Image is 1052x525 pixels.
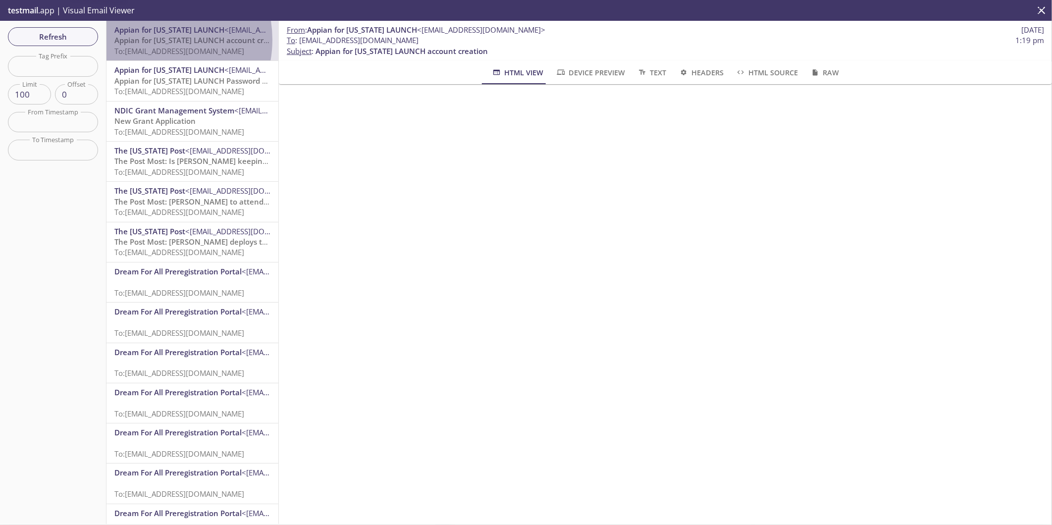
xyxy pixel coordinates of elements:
[114,237,494,247] span: The Post Most: [PERSON_NAME] deploys troops to [GEOGRAPHIC_DATA], authorizing ‘full force’ if nec...
[242,347,370,357] span: <[EMAIL_ADDRESS][DOMAIN_NAME]>
[106,142,278,181] div: The [US_STATE] Post<[EMAIL_ADDRESS][DOMAIN_NAME]>The Post Most: Is [PERSON_NAME] keeping all his ...
[114,105,234,115] span: NDIC Grant Management System
[106,464,278,503] div: Dream For All Preregistration Portal<[EMAIL_ADDRESS][DOMAIN_NAME]>To:[EMAIL_ADDRESS][DOMAIN_NAME]
[114,197,459,207] span: The Post Most: [PERSON_NAME] to attend gathering of top generals, upending last-minute plans
[287,46,312,56] span: Subject
[106,182,278,221] div: The [US_STATE] Post<[EMAIL_ADDRESS][DOMAIN_NAME]>The Post Most: [PERSON_NAME] to attend gathering...
[114,427,242,437] span: Dream For All Preregistration Portal
[114,186,185,196] span: The [US_STATE] Post
[106,383,278,423] div: Dream For All Preregistration Portal<[EMAIL_ADDRESS][DOMAIN_NAME]>To:[EMAIL_ADDRESS][DOMAIN_NAME]
[242,508,370,518] span: <[EMAIL_ADDRESS][DOMAIN_NAME]>
[637,66,666,79] span: Text
[114,307,242,316] span: Dream For All Preregistration Portal
[224,25,353,35] span: <[EMAIL_ADDRESS][DOMAIN_NAME]>
[16,30,90,43] span: Refresh
[287,25,545,35] span: :
[316,46,488,56] span: Appian for [US_STATE] LAUNCH account creation
[185,146,314,156] span: <[EMAIL_ADDRESS][DOMAIN_NAME]>
[417,25,545,35] span: <[EMAIL_ADDRESS][DOMAIN_NAME]>
[287,35,295,45] span: To
[810,66,839,79] span: Raw
[114,76,282,86] span: Appian for [US_STATE] LAUNCH Password Reset
[114,347,242,357] span: Dream For All Preregistration Portal
[242,307,370,316] span: <[EMAIL_ADDRESS][DOMAIN_NAME]>
[106,262,278,302] div: Dream For All Preregistration Portal<[EMAIL_ADDRESS][DOMAIN_NAME]>To:[EMAIL_ADDRESS][DOMAIN_NAME]
[114,449,244,459] span: To: [EMAIL_ADDRESS][DOMAIN_NAME]
[736,66,798,79] span: HTML Source
[287,35,419,46] span: : [EMAIL_ADDRESS][DOMAIN_NAME]
[114,387,242,397] span: Dream For All Preregistration Portal
[679,66,724,79] span: Headers
[556,66,625,79] span: Device Preview
[114,489,244,499] span: To: [EMAIL_ADDRESS][DOMAIN_NAME]
[114,288,244,298] span: To: [EMAIL_ADDRESS][DOMAIN_NAME]
[114,116,196,126] span: New Grant Application
[114,226,185,236] span: The [US_STATE] Post
[114,266,242,276] span: Dream For All Preregistration Portal
[491,66,543,79] span: HTML View
[114,167,244,177] span: To: [EMAIL_ADDRESS][DOMAIN_NAME]
[8,27,98,46] button: Refresh
[114,156,455,166] span: The Post Most: Is [PERSON_NAME] keeping all his promises? This MAGA couple doesn’t think so.
[287,35,1044,56] p: :
[185,186,314,196] span: <[EMAIL_ADDRESS][DOMAIN_NAME]>
[1021,25,1044,35] span: [DATE]
[242,266,370,276] span: <[EMAIL_ADDRESS][DOMAIN_NAME]>
[114,65,224,75] span: Appian for [US_STATE] LAUNCH
[185,226,314,236] span: <[EMAIL_ADDRESS][DOMAIN_NAME]>
[106,222,278,262] div: The [US_STATE] Post<[EMAIL_ADDRESS][DOMAIN_NAME]>The Post Most: [PERSON_NAME] deploys troops to [...
[1015,35,1044,46] span: 1:19 pm
[224,65,353,75] span: <[EMAIL_ADDRESS][DOMAIN_NAME]>
[114,468,242,477] span: Dream For All Preregistration Portal
[106,102,278,141] div: NDIC Grant Management System<[EMAIL_ADDRESS][DOMAIN_NAME]>New Grant ApplicationTo:[EMAIL_ADDRESS]...
[242,468,370,477] span: <[EMAIL_ADDRESS][DOMAIN_NAME]>
[114,207,244,217] span: To: [EMAIL_ADDRESS][DOMAIN_NAME]
[234,105,363,115] span: <[EMAIL_ADDRESS][DOMAIN_NAME]>
[106,21,278,60] div: Appian for [US_STATE] LAUNCH<[EMAIL_ADDRESS][DOMAIN_NAME]>Appian for [US_STATE] LAUNCH account cr...
[242,387,370,397] span: <[EMAIL_ADDRESS][DOMAIN_NAME]>
[114,368,244,378] span: To: [EMAIL_ADDRESS][DOMAIN_NAME]
[106,343,278,383] div: Dream For All Preregistration Portal<[EMAIL_ADDRESS][DOMAIN_NAME]>To:[EMAIL_ADDRESS][DOMAIN_NAME]
[242,427,370,437] span: <[EMAIL_ADDRESS][DOMAIN_NAME]>
[114,247,244,257] span: To: [EMAIL_ADDRESS][DOMAIN_NAME]
[114,146,185,156] span: The [US_STATE] Post
[114,35,287,45] span: Appian for [US_STATE] LAUNCH account creation
[114,409,244,419] span: To: [EMAIL_ADDRESS][DOMAIN_NAME]
[106,303,278,342] div: Dream For All Preregistration Portal<[EMAIL_ADDRESS][DOMAIN_NAME]>To:[EMAIL_ADDRESS][DOMAIN_NAME]
[114,127,244,137] span: To: [EMAIL_ADDRESS][DOMAIN_NAME]
[106,61,278,101] div: Appian for [US_STATE] LAUNCH<[EMAIL_ADDRESS][DOMAIN_NAME]>Appian for [US_STATE] LAUNCH Password R...
[114,25,224,35] span: Appian for [US_STATE] LAUNCH
[307,25,417,35] span: Appian for [US_STATE] LAUNCH
[287,25,305,35] span: From
[114,508,242,518] span: Dream For All Preregistration Portal
[114,46,244,56] span: To: [EMAIL_ADDRESS][DOMAIN_NAME]
[114,86,244,96] span: To: [EMAIL_ADDRESS][DOMAIN_NAME]
[114,328,244,338] span: To: [EMAIL_ADDRESS][DOMAIN_NAME]
[106,423,278,463] div: Dream For All Preregistration Portal<[EMAIL_ADDRESS][DOMAIN_NAME]>To:[EMAIL_ADDRESS][DOMAIN_NAME]
[8,5,38,16] span: testmail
